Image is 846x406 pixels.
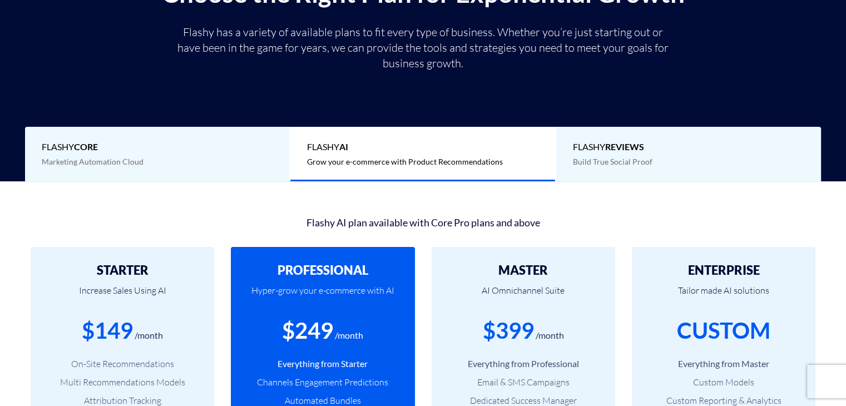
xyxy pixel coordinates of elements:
h2: ENTERPRISE [649,264,799,277]
p: AI Omnichannel Suite [448,277,598,315]
p: Increase Sales Using AI [47,277,197,315]
div: /month [536,329,564,342]
b: AI [339,141,348,152]
li: Everything from Starter [248,358,398,370]
span: Build True Social Proof [573,157,652,166]
p: Hyper-grow your e-commerce with AI [248,277,398,315]
div: $399 [483,315,534,346]
div: Flashy AI plan available with Core Pro plans and above [22,212,824,230]
li: Channels Engagement Predictions [248,376,398,389]
div: CUSTOM [677,315,770,346]
li: Custom Models [649,376,799,389]
b: Core [74,141,98,152]
div: $149 [82,315,133,346]
li: On-Site Recommendations [47,358,197,370]
b: REVIEWS [605,141,644,152]
h2: MASTER [448,264,598,277]
li: Everything from Professional [448,358,598,370]
p: Flashy has a variety of available plans to fit every type of business. Whether you’re just starti... [173,24,674,71]
div: /month [135,329,163,342]
li: Multi Recommendations Models [47,376,197,389]
div: $249 [282,315,333,346]
p: Tailor made AI solutions [649,277,799,315]
li: Everything from Master [649,358,799,370]
h2: PROFESSIONAL [248,264,398,277]
h2: STARTER [47,264,197,277]
span: Grow your e-commerce with Product Recommendations [307,157,503,166]
span: Flashy [42,141,273,154]
li: Email & SMS Campaigns [448,376,598,389]
span: Flashy [307,141,538,154]
div: /month [335,329,363,342]
span: Flashy [573,141,805,154]
span: Marketing Automation Cloud [42,157,144,166]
